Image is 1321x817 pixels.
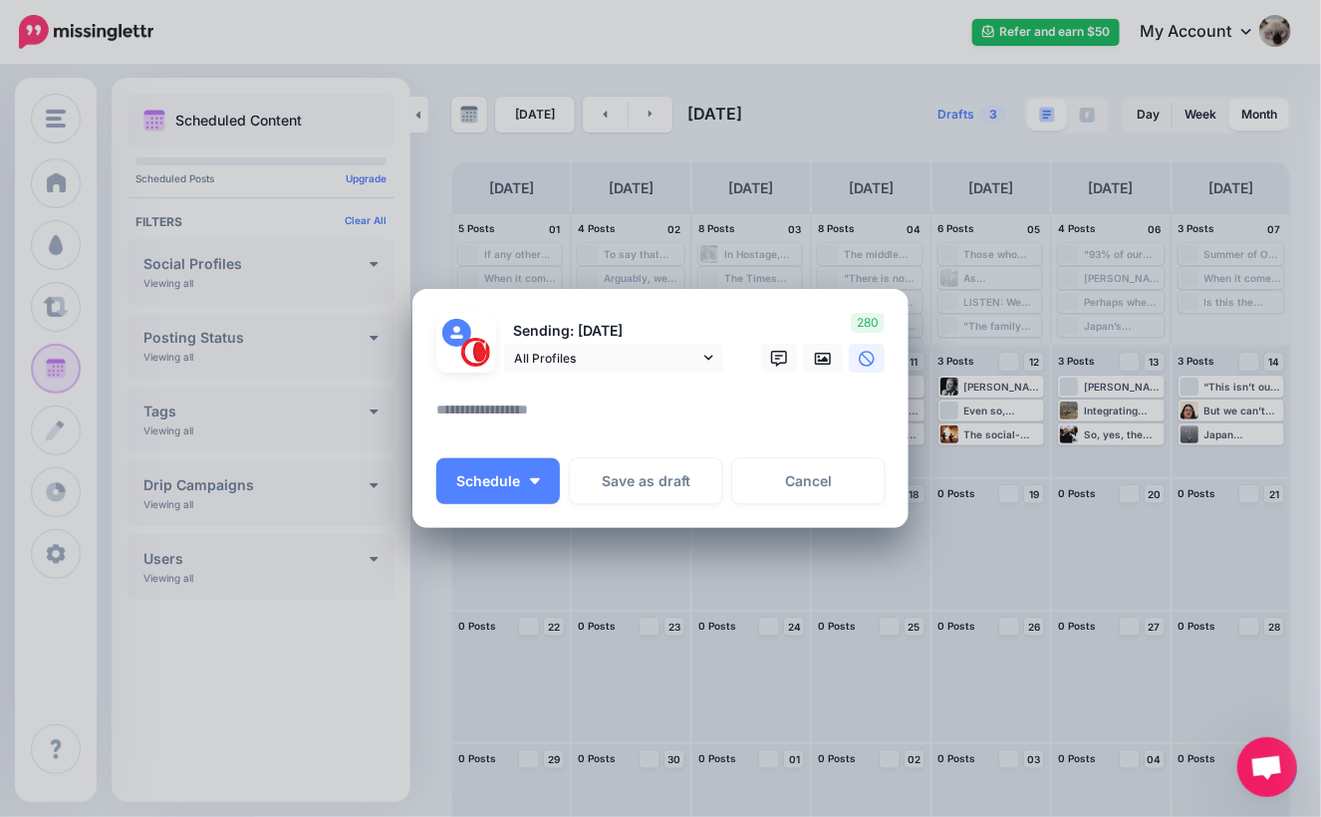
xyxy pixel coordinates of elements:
a: All Profiles [504,344,723,373]
button: Save as draft [570,458,722,504]
button: Schedule [436,458,560,504]
img: 291864331_468958885230530_187971914351797662_n-bsa127305.png [461,338,490,367]
img: user_default_image.png [442,319,471,348]
span: 280 [851,313,885,333]
span: Schedule [456,474,520,488]
p: Sending: [DATE] [504,320,723,343]
img: arrow-down-white.png [530,478,540,484]
span: All Profiles [514,348,699,369]
a: Cancel [732,458,885,504]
